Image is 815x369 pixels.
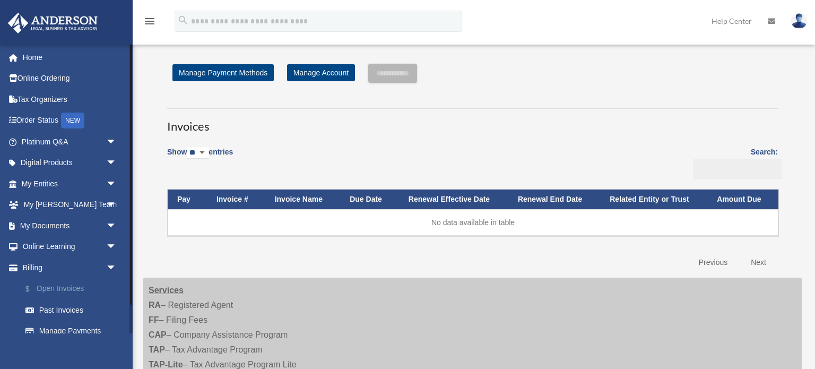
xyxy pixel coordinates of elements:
[167,108,778,135] h3: Invoices
[340,190,399,209] th: Due Date: activate to sort column ascending
[149,330,167,339] strong: CAP
[15,321,133,342] a: Manage Payments
[791,13,807,29] img: User Pic
[508,190,600,209] th: Renewal End Date: activate to sort column ascending
[106,236,127,258] span: arrow_drop_down
[106,257,127,279] span: arrow_drop_down
[149,315,159,324] strong: FF
[7,68,133,89] a: Online Ordering
[689,145,778,178] label: Search:
[172,64,274,81] a: Manage Payment Methods
[5,13,101,33] img: Anderson Advisors Platinum Portal
[143,19,156,28] a: menu
[106,215,127,237] span: arrow_drop_down
[106,152,127,174] span: arrow_drop_down
[707,190,778,209] th: Amount Due: activate to sort column ascending
[168,190,207,209] th: Pay: activate to sort column descending
[149,286,184,295] strong: Services
[149,301,161,310] strong: RA
[691,252,735,273] a: Previous
[693,159,782,179] input: Search:
[15,299,133,321] a: Past Invoices
[168,209,778,236] td: No data available in table
[106,131,127,153] span: arrow_drop_down
[743,252,774,273] a: Next
[287,64,355,81] a: Manage Account
[399,190,508,209] th: Renewal Effective Date: activate to sort column ascending
[106,194,127,216] span: arrow_drop_down
[149,360,183,369] strong: TAP-Lite
[7,131,133,152] a: Platinum Q&Aarrow_drop_down
[167,145,233,170] label: Show entries
[7,173,133,194] a: My Entitiesarrow_drop_down
[600,190,707,209] th: Related Entity or Trust: activate to sort column ascending
[15,278,133,300] a: $Open Invoices
[7,47,133,68] a: Home
[207,190,265,209] th: Invoice #: activate to sort column ascending
[7,110,133,132] a: Order StatusNEW
[61,113,84,128] div: NEW
[31,282,37,296] span: $
[187,147,209,159] select: Showentries
[7,257,133,278] a: Billingarrow_drop_down
[7,236,133,258] a: Online Learningarrow_drop_down
[143,15,156,28] i: menu
[149,345,165,354] strong: TAP
[7,194,133,216] a: My [PERSON_NAME] Teamarrow_drop_down
[7,215,133,236] a: My Documentsarrow_drop_down
[106,173,127,195] span: arrow_drop_down
[7,152,133,174] a: Digital Productsarrow_drop_down
[177,14,189,26] i: search
[7,89,133,110] a: Tax Organizers
[265,190,341,209] th: Invoice Name: activate to sort column ascending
